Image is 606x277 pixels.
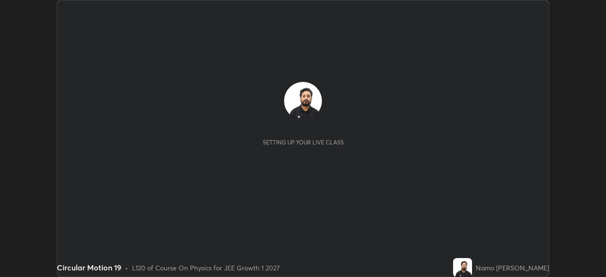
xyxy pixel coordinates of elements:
[132,263,280,273] div: L120 of Course On Physics for JEE Growth 1 2027
[284,82,322,120] img: 436b37f31ff54e2ebab7161bc7e43244.jpg
[453,258,472,277] img: 436b37f31ff54e2ebab7161bc7e43244.jpg
[57,262,121,273] div: Circular Motion 19
[125,263,128,273] div: •
[476,263,549,273] div: Namo [PERSON_NAME]
[263,139,344,146] div: Setting up your live class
